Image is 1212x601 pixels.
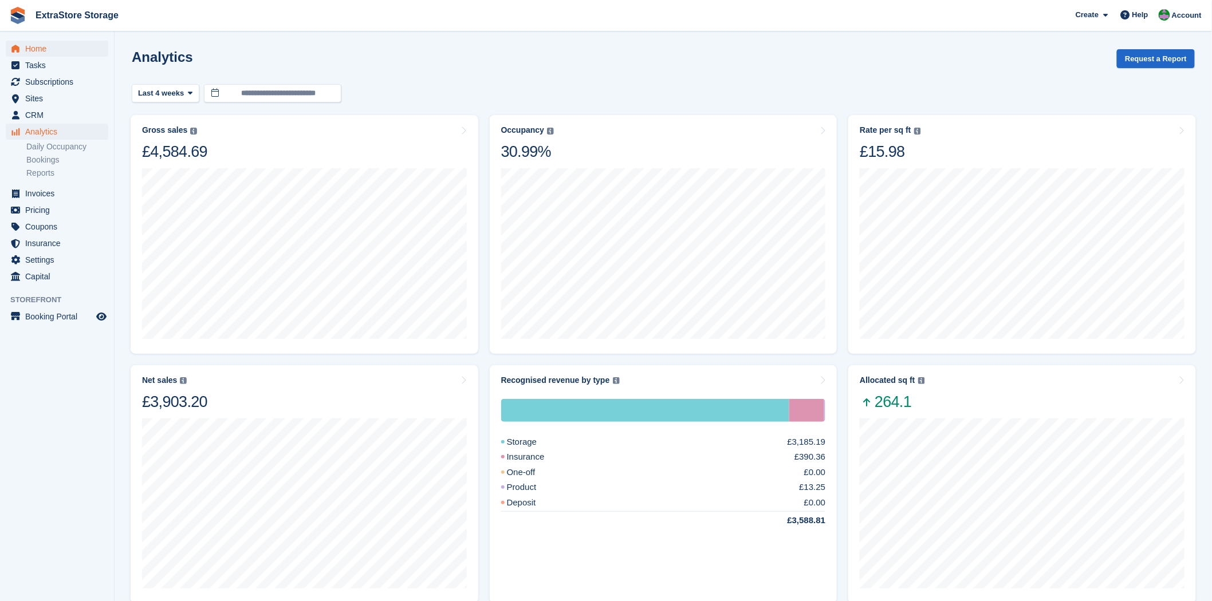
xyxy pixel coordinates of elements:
a: Preview store [95,310,108,323]
a: Reports [26,168,108,179]
a: menu [6,235,108,251]
span: Account [1172,10,1202,21]
a: menu [6,268,108,284]
span: Invoices [25,185,94,201]
img: icon-info-grey-7440780725fd019a000dd9b08b2336e03edf1995a4989e88bcd33f0948082b44.svg [613,377,620,384]
div: £15.98 [860,142,920,161]
div: £3,588.81 [760,514,826,527]
div: Insurance [501,450,572,464]
span: Last 4 weeks [138,88,184,99]
div: £4,584.69 [142,142,207,161]
a: menu [6,252,108,268]
button: Request a Report [1117,49,1195,68]
span: Subscriptions [25,74,94,90]
span: CRM [25,107,94,123]
a: menu [6,309,108,325]
button: Last 4 weeks [132,84,199,103]
span: Sites [25,90,94,106]
div: £0.00 [804,496,826,509]
div: Product [824,399,825,422]
a: menu [6,202,108,218]
span: Help [1132,9,1148,21]
div: Allocated sq ft [860,375,915,385]
span: Create [1076,9,1099,21]
a: menu [6,107,108,123]
span: Storefront [10,294,114,306]
a: menu [6,219,108,235]
span: Settings [25,252,94,268]
a: menu [6,124,108,140]
img: icon-info-grey-7440780725fd019a000dd9b08b2336e03edf1995a4989e88bcd33f0948082b44.svg [190,128,197,135]
a: Bookings [26,155,108,165]
span: Tasks [25,57,94,73]
div: Deposit [501,496,564,509]
img: icon-info-grey-7440780725fd019a000dd9b08b2336e03edf1995a4989e88bcd33f0948082b44.svg [547,128,554,135]
span: Insurance [25,235,94,251]
a: Daily Occupancy [26,141,108,152]
a: ExtraStore Storage [31,6,123,25]
span: Home [25,41,94,57]
div: Storage [501,399,789,422]
div: Recognised revenue by type [501,375,610,385]
h2: Analytics [132,49,193,65]
span: Analytics [25,124,94,140]
img: Grant Daniel [1159,9,1170,21]
span: Coupons [25,219,94,235]
div: Occupancy [501,125,544,135]
div: Product [501,481,564,494]
div: £3,903.20 [142,392,207,412]
div: 30.99% [501,142,554,161]
div: £13.25 [799,481,825,494]
div: £3,185.19 [788,436,826,449]
a: menu [6,185,108,201]
span: Pricing [25,202,94,218]
img: icon-info-grey-7440780725fd019a000dd9b08b2336e03edf1995a4989e88bcd33f0948082b44.svg [918,377,925,384]
a: menu [6,57,108,73]
a: menu [6,74,108,90]
span: Capital [25,268,94,284]
div: Insurance [789,399,825,422]
a: menu [6,90,108,106]
div: Gross sales [142,125,187,135]
span: Booking Portal [25,309,94,325]
div: Storage [501,436,565,449]
div: Rate per sq ft [860,125,911,135]
div: £390.36 [794,450,825,464]
span: 264.1 [860,392,924,412]
img: icon-info-grey-7440780725fd019a000dd9b08b2336e03edf1995a4989e88bcd33f0948082b44.svg [180,377,187,384]
div: Net sales [142,375,177,385]
div: £0.00 [804,466,826,479]
img: icon-info-grey-7440780725fd019a000dd9b08b2336e03edf1995a4989e88bcd33f0948082b44.svg [914,128,921,135]
a: menu [6,41,108,57]
img: stora-icon-8386f47178a22dfd0bd8f6a31ec36ba5ce8667c1dd55bd0f319d3a0aa187defe.svg [9,7,26,24]
div: One-off [501,466,563,479]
